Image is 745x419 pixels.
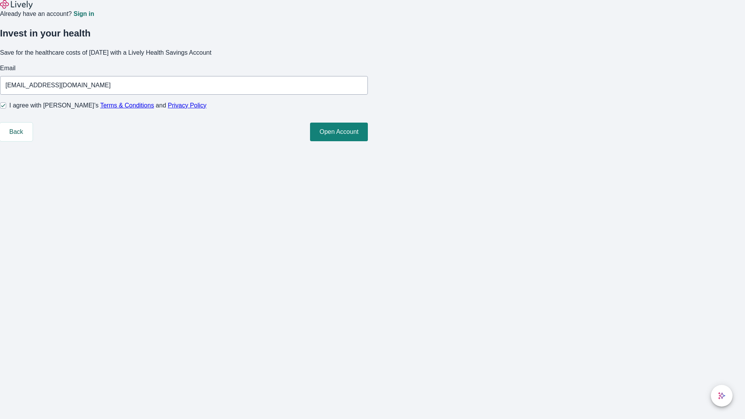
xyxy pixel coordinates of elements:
svg: Lively AI Assistant [718,392,726,400]
span: I agree with [PERSON_NAME]’s and [9,101,206,110]
a: Terms & Conditions [100,102,154,109]
button: chat [711,385,733,407]
a: Sign in [73,11,94,17]
button: Open Account [310,123,368,141]
a: Privacy Policy [168,102,207,109]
